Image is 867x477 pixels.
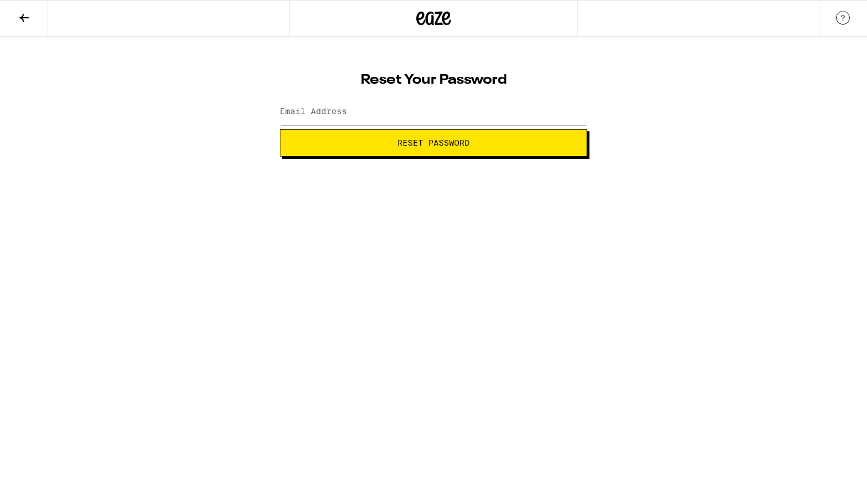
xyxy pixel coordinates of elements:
[280,107,347,116] label: Email Address
[280,99,587,125] input: Email Address
[280,73,587,87] h1: Reset Your Password
[397,139,470,147] span: Reset Password
[280,129,587,157] button: Reset Password
[7,8,83,17] span: Hi. Need any help?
